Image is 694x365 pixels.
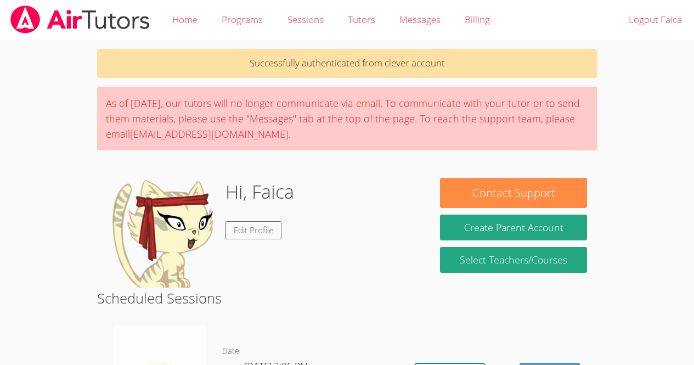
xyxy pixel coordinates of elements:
h2: Scheduled Sessions [97,288,597,308]
div: As of [DATE], our tutors will no longer communicate via email. To communicate with your tutor or ... [97,87,597,150]
span: Messages [399,13,441,26]
button: Contact Support [440,178,586,208]
h1: Hi, Faica [225,178,294,206]
a: Select Teachers/Courses [440,247,586,273]
p: Successfully authenticated from clever account [97,49,597,78]
a: Edit Profile [225,221,281,239]
img: airtutors_banner-c4298cdbf04f3fff15de1276eac7730deb9818008684d7c2e4769d2f7ddbe033.png [9,5,151,33]
button: Create Parent Account [440,215,586,240]
img: default.png [107,178,217,288]
dt: Date [222,345,239,358]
